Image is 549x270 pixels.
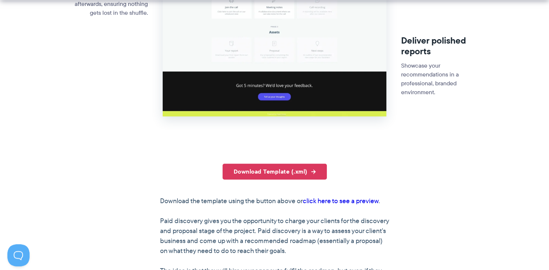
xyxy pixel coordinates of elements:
a: click here to see a preview [303,196,379,206]
p: Paid discovery gives you the opportunity to charge your clients for the discovery and proposal st... [160,216,389,256]
iframe: Toggle Customer Support [7,244,30,266]
h3: Deliver polished reports [401,35,482,57]
p: Showcase your recommendations in a professional, branded environment. [401,61,482,97]
a: Download Template (.xml) [223,164,327,180]
p: Download the template using the button above or . [160,196,389,206]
